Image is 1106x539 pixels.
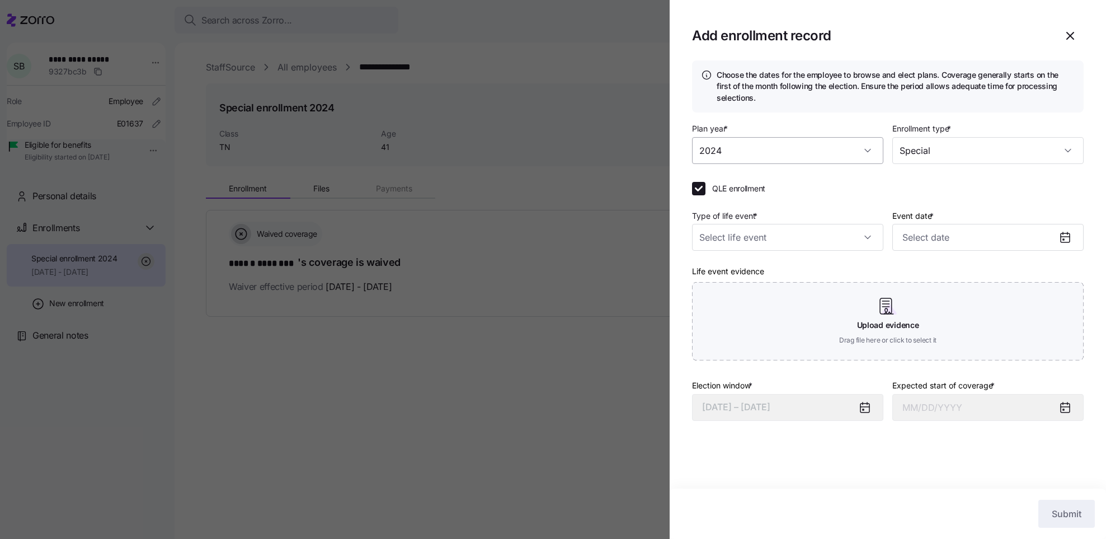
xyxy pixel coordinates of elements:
[692,224,883,251] input: Select life event
[1052,507,1081,521] span: Submit
[892,394,1084,421] input: MM/DD/YYYY
[692,27,1048,44] h1: Add enrollment record
[692,379,755,392] label: Election window
[692,123,730,135] label: Plan year
[692,394,883,421] button: [DATE] – [DATE]
[717,69,1075,104] h4: Choose the dates for the employee to browse and elect plans. Coverage generally starts on the fir...
[892,379,997,392] label: Expected start of coverage
[892,224,1084,251] input: Select date
[692,210,760,222] label: Type of life event
[892,210,936,222] label: Event date
[712,183,765,194] span: QLE enrollment
[892,137,1084,164] input: Enrollment type
[1038,500,1095,528] button: Submit
[692,265,764,278] label: Life event evidence
[892,123,953,135] label: Enrollment type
